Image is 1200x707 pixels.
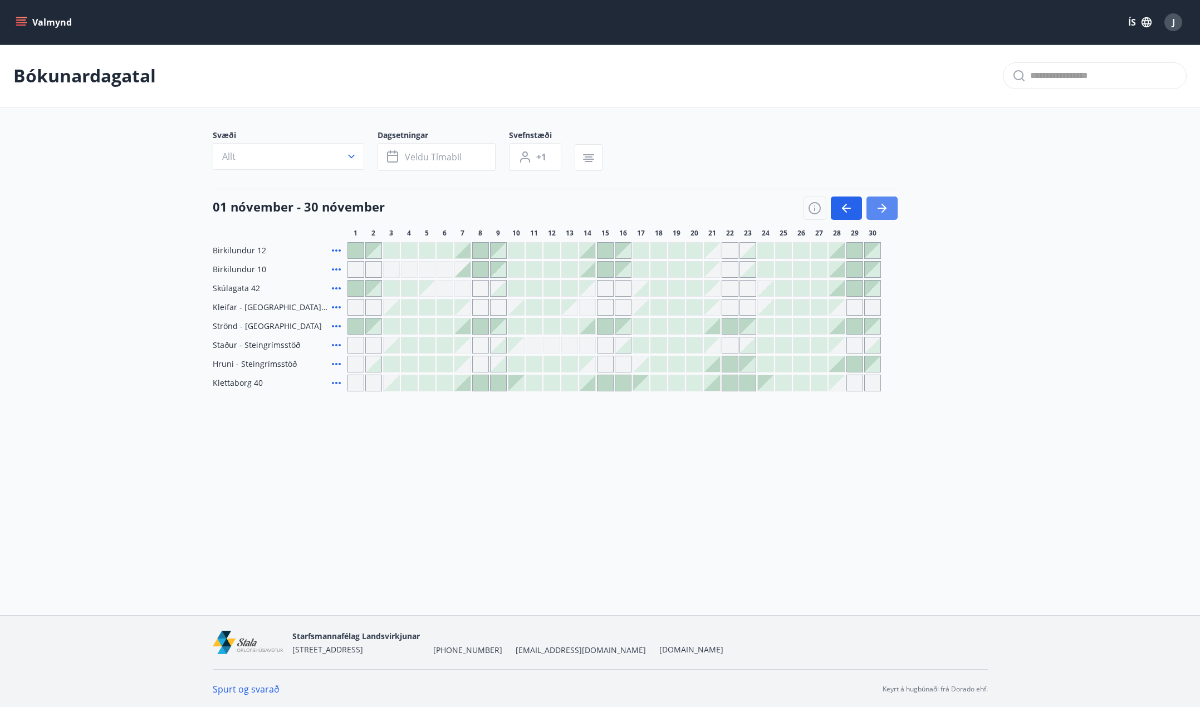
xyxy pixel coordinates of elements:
[213,130,378,143] span: Svæði
[739,280,756,297] div: Gráir dagar eru ekki bókanlegir
[833,229,841,238] span: 28
[365,261,382,278] div: Gráir dagar eru ekki bókanlegir
[615,280,631,297] div: Gráir dagar eru ekki bókanlegir
[619,229,627,238] span: 16
[726,229,734,238] span: 22
[383,261,400,278] div: Gráir dagar eru ekki bókanlegir
[213,683,280,695] a: Spurt og svarað
[425,229,429,238] span: 5
[213,264,266,275] span: Birkilundur 10
[378,130,509,143] span: Dagsetningar
[762,229,770,238] span: 24
[864,299,881,316] div: Gráir dagar eru ekki bókanlegir
[722,299,738,316] div: Gráir dagar eru ekki bókanlegir
[213,245,266,256] span: Birkilundur 12
[869,229,876,238] span: 30
[655,229,663,238] span: 18
[708,229,716,238] span: 21
[704,337,721,354] div: Gráir dagar eru ekki bókanlegir
[829,299,845,316] div: Gráir dagar eru ekki bókanlegir
[722,280,738,297] div: Gráir dagar eru ekki bókanlegir
[292,631,420,641] span: Starfsmannafélag Landsvirkjunar
[846,337,863,354] div: Gráir dagar eru ekki bókanlegir
[722,261,738,278] div: Gráir dagar eru ekki bókanlegir
[454,299,471,316] div: Gráir dagar eru ekki bókanlegir
[378,143,496,171] button: Veldu tímabil
[846,299,863,316] div: Gráir dagar eru ekki bókanlegir
[433,645,502,656] span: [PHONE_NUMBER]
[496,229,500,238] span: 9
[797,229,805,238] span: 26
[213,340,300,351] span: Staður - Steingrímsstöð
[347,299,364,316] div: Gráir dagar eru ekki bókanlegir
[401,261,418,278] div: Gráir dagar eru ekki bókanlegir
[690,229,698,238] span: 20
[579,356,596,372] div: Gráir dagar eru ekki bókanlegir
[584,229,591,238] span: 14
[509,130,575,143] span: Svefnstæði
[829,337,845,354] div: Gráir dagar eru ekki bókanlegir
[213,198,385,215] h4: 01 nóvember - 30 nóvember
[213,631,283,655] img: mEl60ZlWq2dfEsT9wIdje1duLb4bJloCzzh6OZwP.png
[722,337,738,354] div: Gráir dagar eru ekki bókanlegir
[815,229,823,238] span: 27
[739,299,756,316] div: Gráir dagar eru ekki bókanlegir
[704,299,721,316] div: Gráir dagar eru ekki bókanlegir
[673,229,680,238] span: 19
[597,356,614,372] div: Gráir dagar eru ekki bókanlegir
[548,229,556,238] span: 12
[597,299,614,316] div: Gráir dagar eru ekki bókanlegir
[704,242,721,259] div: Gráir dagar eru ekki bókanlegir
[478,229,482,238] span: 8
[543,337,560,354] div: Gráir dagar eru ekki bókanlegir
[1172,16,1175,28] span: J
[829,375,845,391] div: Gráir dagar eru ekki bókanlegir
[704,280,721,297] div: Gráir dagar eru ekki bókanlegir
[405,151,462,163] span: Veldu tímabil
[213,143,364,170] button: Allt
[851,229,859,238] span: 29
[437,280,453,297] div: Gráir dagar eru ekki bókanlegir
[704,261,721,278] div: Gráir dagar eru ekki bókanlegir
[512,229,520,238] span: 10
[347,337,364,354] div: Gráir dagar eru ekki bókanlegir
[530,229,538,238] span: 11
[566,229,574,238] span: 13
[454,337,471,354] div: Gráir dagar eru ekki bókanlegir
[419,280,435,297] div: Gráir dagar eru ekki bókanlegir
[365,299,382,316] div: Gráir dagar eru ekki bókanlegir
[615,299,631,316] div: Gráir dagar eru ekki bókanlegir
[213,302,327,313] span: Kleifar - [GEOGRAPHIC_DATA]/[GEOGRAPHIC_DATA]
[744,229,752,238] span: 23
[597,337,614,354] div: Gráir dagar eru ekki bókanlegir
[516,645,646,656] span: [EMAIL_ADDRESS][DOMAIN_NAME]
[472,356,489,372] div: Gráir dagar eru ekki bókanlegir
[354,229,357,238] span: 1
[472,299,489,316] div: Gráir dagar eru ekki bókanlegir
[213,377,263,389] span: Klettaborg 40
[561,337,578,354] div: Gráir dagar eru ekki bókanlegir
[213,283,260,294] span: Skúlagata 42
[637,229,645,238] span: 17
[864,375,881,391] div: Gráir dagar eru ekki bókanlegir
[389,229,393,238] span: 3
[213,321,322,332] span: Strönd - [GEOGRAPHIC_DATA]
[222,150,236,163] span: Allt
[365,337,382,354] div: Gráir dagar eru ekki bókanlegir
[1160,9,1187,36] button: J
[536,151,546,163] span: +1
[347,375,364,391] div: Gráir dagar eru ekki bókanlegir
[659,644,723,655] a: [DOMAIN_NAME]
[213,359,297,370] span: Hruni - Steingrímsstöð
[597,280,614,297] div: Gráir dagar eru ekki bókanlegir
[347,356,364,372] div: Gráir dagar eru ekki bókanlegir
[722,242,738,259] div: Gráir dagar eru ekki bókanlegir
[579,280,596,297] div: Gráir dagar eru ekki bókanlegir
[13,12,76,32] button: menu
[443,229,447,238] span: 6
[371,229,375,238] span: 2
[407,229,411,238] span: 4
[472,337,489,354] div: Gráir dagar eru ekki bókanlegir
[508,337,525,354] div: Gráir dagar eru ekki bókanlegir
[1122,12,1158,32] button: ÍS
